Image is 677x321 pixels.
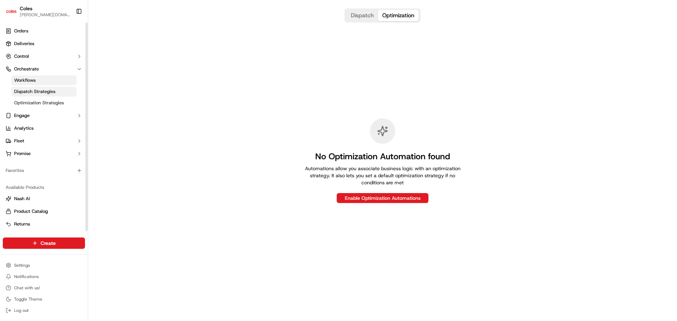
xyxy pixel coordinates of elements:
button: Nash AI [3,193,85,204]
span: Dispatch Strategies [14,88,55,95]
span: Toggle Theme [14,296,42,302]
a: Dispatch Strategies [11,87,77,97]
span: Orchestrate [14,66,39,72]
span: Engage [14,112,30,119]
div: We're available if you need us! [24,74,89,80]
div: 💻 [60,103,65,109]
button: Start new chat [120,69,128,78]
input: Got a question? Start typing here... [18,45,127,53]
button: Create [3,237,85,249]
span: Analytics [14,125,33,131]
span: Pylon [70,119,85,125]
span: Optimization Strategies [14,100,64,106]
a: Nash AI [6,196,82,202]
span: Nash AI [14,196,30,202]
button: Enable Optimization Automations [337,193,428,203]
a: Analytics [3,123,85,134]
span: Product Catalog [14,208,48,215]
span: Log out [14,308,29,313]
p: Automations allow you associate business logic with an optimization strategy. It also lets you se... [304,165,462,186]
a: 📗Knowledge Base [4,99,57,112]
button: Control [3,51,85,62]
span: Orders [14,28,28,34]
span: Settings [14,263,30,268]
span: Create [41,240,56,247]
div: Available Products [3,182,85,193]
span: Control [14,53,29,60]
span: Returns [14,221,30,227]
div: 📗 [7,103,13,109]
img: Nash [7,7,21,21]
a: Optimization Strategies [11,98,77,108]
a: Workflows [11,75,77,85]
span: Knowledge Base [14,102,54,109]
div: Start new chat [24,67,116,74]
button: ColesColes[PERSON_NAME][DOMAIN_NAME][EMAIL_ADDRESS][PERSON_NAME][DOMAIN_NAME] [3,3,73,20]
button: Orchestrate [3,63,85,75]
button: Engage [3,110,85,121]
a: Returns [6,221,82,227]
a: Orders [3,25,85,37]
button: Settings [3,260,85,270]
span: Workflows [14,77,36,84]
p: Welcome 👋 [7,28,128,39]
img: 1736555255976-a54dd68f-1ca7-489b-9aae-adbdc363a1c4 [7,67,20,80]
span: Fleet [14,138,24,144]
button: Toggle Theme [3,294,85,304]
button: [PERSON_NAME][DOMAIN_NAME][EMAIL_ADDRESS][PERSON_NAME][DOMAIN_NAME] [20,12,70,18]
a: Powered byPylon [50,119,85,125]
span: Promise [14,150,31,157]
button: Dispatch [347,10,378,21]
button: Returns [3,218,85,230]
span: Deliveries [14,41,34,47]
button: Notifications [3,272,85,282]
button: Optimization [378,10,419,21]
button: Promise [3,148,85,159]
h1: No Optimization Automation found [304,151,462,162]
img: Coles [6,6,17,17]
button: Coles [20,5,32,12]
button: Product Catalog [3,206,85,217]
span: API Documentation [67,102,113,109]
span: Notifications [14,274,39,279]
div: Favorites [3,165,85,176]
a: 💻API Documentation [57,99,116,112]
button: Fleet [3,135,85,147]
a: Deliveries [3,38,85,49]
button: Log out [3,305,85,315]
span: Chat with us! [14,285,40,291]
button: Chat with us! [3,283,85,293]
a: Product Catalog [6,208,82,215]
